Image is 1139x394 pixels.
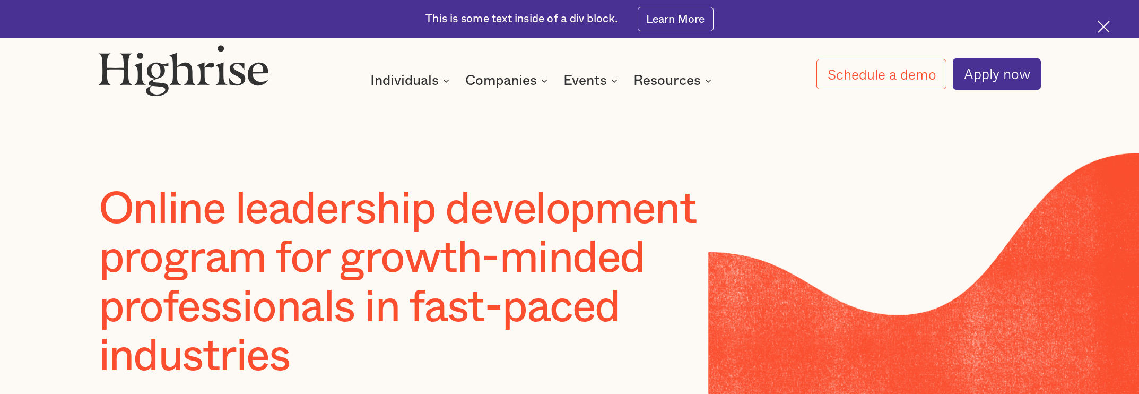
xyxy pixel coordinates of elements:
[816,59,946,90] a: Schedule a demo
[953,58,1041,89] a: Apply now
[425,12,618,27] div: This is some text inside of a div block.
[370,74,453,87] div: Individuals
[465,74,551,87] div: Companies
[633,74,701,87] div: Resources
[465,74,537,87] div: Companies
[99,45,269,96] img: Highrise logo
[563,74,607,87] div: Events
[99,185,786,381] h1: Online leadership development program for growth-minded professionals in fast-paced industries
[638,7,714,31] a: Learn More
[633,74,715,87] div: Resources
[370,74,439,87] div: Individuals
[563,74,621,87] div: Events
[1098,21,1110,33] img: Cross icon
